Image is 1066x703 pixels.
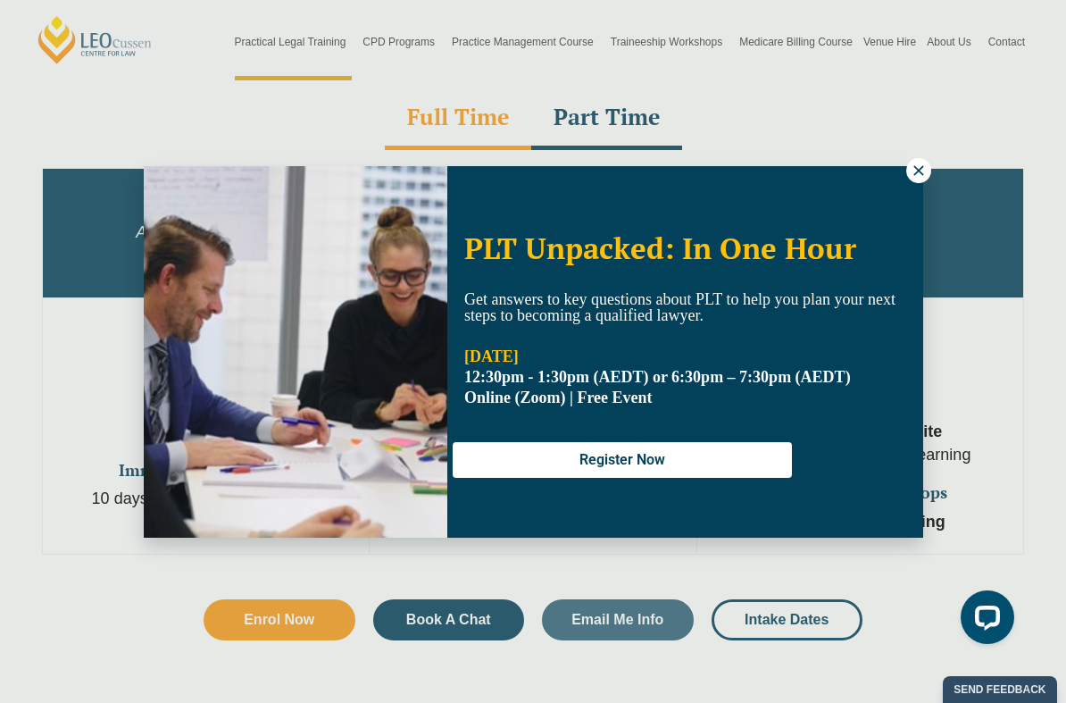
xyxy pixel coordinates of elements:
[453,442,792,478] button: Register Now
[464,347,519,365] strong: [DATE]
[464,229,856,267] span: PLT Unpacked: In One Hour
[464,389,653,406] span: Online (Zoom) | Free Event
[906,158,931,183] button: Close
[946,583,1021,658] iframe: LiveChat chat widget
[144,166,447,538] img: Woman in yellow blouse holding folders looking to the right and smiling
[464,290,895,324] span: Get answers to key questions about PLT to help you plan your next steps to becoming a qualified l...
[464,368,851,386] strong: 12:30pm - 1:30pm (AEDT) or 6:30pm – 7:30pm (AEDT)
